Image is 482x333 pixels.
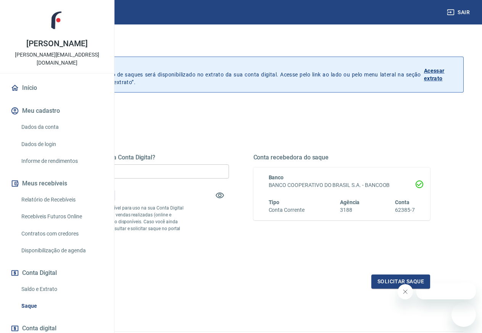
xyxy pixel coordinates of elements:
[18,281,105,297] a: Saldo e Extrato
[340,199,360,205] span: Agência
[416,283,476,299] iframe: Mensagem da empresa
[18,192,105,208] a: Relatório de Recebíveis
[18,40,464,50] h3: Saque
[42,6,73,37] img: c8d5e2f3-4cf2-4681-8207-a44fa3db6b8f.jpeg
[269,199,280,205] span: Tipo
[18,136,105,152] a: Dados de login
[6,51,108,67] p: [PERSON_NAME][EMAIL_ADDRESS][DOMAIN_NAME]
[269,206,305,214] h6: Conta Corrente
[18,243,105,258] a: Disponibilização de agenda
[18,153,105,169] a: Informe de rendimentos
[445,5,473,19] button: Sair
[9,80,105,96] a: Início
[269,181,415,189] h6: BANCO COOPERATIVO DO BRASIL S.A. - BANCOOB
[41,63,421,86] p: A partir de agora, o histórico de saques será disponibilizado no extrato da sua conta digital. Ac...
[9,102,105,119] button: Meu cadastro
[340,206,360,214] h6: 3188
[18,209,105,224] a: Recebíveis Futuros Online
[424,63,457,86] a: Acessar extrato
[253,154,430,161] h5: Conta recebedora do saque
[398,284,413,299] iframe: Fechar mensagem
[371,275,430,289] button: Solicitar saque
[18,298,105,314] a: Saque
[395,206,415,214] h6: 62385-7
[451,302,476,327] iframe: Botão para abrir a janela de mensagens
[26,40,87,48] p: [PERSON_NAME]
[9,265,105,281] button: Conta Digital
[395,199,409,205] span: Conta
[41,63,421,71] p: Histórico de saques
[52,154,229,161] h5: Quanto deseja sacar da Conta Digital?
[18,119,105,135] a: Dados da conta
[424,67,457,82] p: Acessar extrato
[9,175,105,192] button: Meus recebíveis
[18,226,105,242] a: Contratos com credores
[52,205,185,239] p: *Corresponde ao saldo disponível para uso na sua Conta Digital Vindi. Incluindo os valores das ve...
[269,174,284,180] span: Banco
